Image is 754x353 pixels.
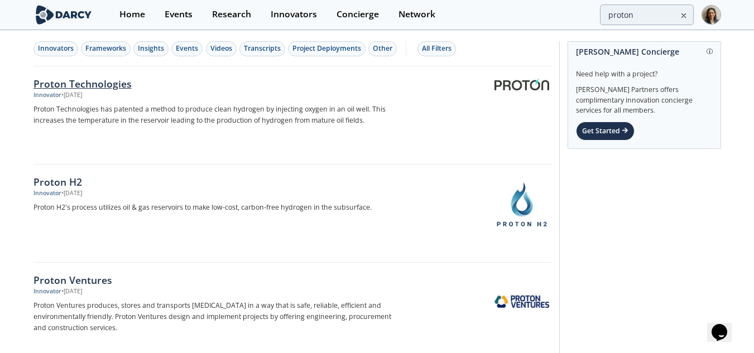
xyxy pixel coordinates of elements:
img: information.svg [707,49,713,55]
div: Transcripts [244,43,281,54]
div: Other [373,43,392,54]
a: Proton H2 Innovator •[DATE] Proton H2's process utilizes oil & gas reservoirs to make low-cost, c... [33,165,551,263]
div: Innovators [38,43,74,54]
div: Innovator [33,287,61,296]
div: Get Started [576,122,635,141]
button: Videos [206,41,237,56]
div: Network [398,10,435,19]
button: Insights [133,41,169,56]
div: Innovator [33,91,61,100]
div: Events [165,10,193,19]
p: Proton Technologies has patented a method to produce clean hydrogen by injecting oxygen in an oil... [33,104,403,126]
button: Other [368,41,397,56]
img: Profile [702,5,721,25]
div: Frameworks [85,43,126,54]
input: Advanced Search [600,4,694,25]
div: Proton H2 [33,175,403,189]
div: All Filters [422,43,452,54]
button: Innovators [33,41,78,56]
p: Proton Ventures produces, stores and transports [MEDICAL_DATA] in a way that is safe, reliable, e... [33,300,403,333]
div: • [DATE] [61,91,82,100]
div: Proton Ventures [33,273,403,287]
div: Events [176,43,198,54]
div: Proton Technologies [33,76,403,91]
img: Proton Ventures [494,274,549,329]
div: Innovator [33,189,61,198]
button: Frameworks [81,41,131,56]
div: [PERSON_NAME] Partners offers complimentary innovation concierge services for all members. [576,79,713,116]
img: Proton Technologies [494,78,549,90]
a: Proton Technologies Innovator •[DATE] Proton Technologies has patented a method to produce clean ... [33,66,551,165]
div: • [DATE] [61,189,82,198]
div: Innovators [271,10,317,19]
div: • [DATE] [61,287,82,296]
div: [PERSON_NAME] Concierge [576,42,713,61]
button: Project Deployments [288,41,366,56]
div: Insights [138,43,164,54]
div: Videos [210,43,232,54]
div: Project Deployments [292,43,361,54]
p: Proton H2's process utilizes oil & gas reservoirs to make low-cost, carbon-free hydrogen in the s... [33,202,403,213]
img: logo-wide.svg [33,5,94,25]
button: Events [171,41,203,56]
iframe: chat widget [707,308,743,342]
button: Transcripts [239,41,285,56]
div: Research [212,10,251,19]
div: Need help with a project? [576,61,713,79]
img: Proton H2 [494,176,549,227]
div: Home [119,10,145,19]
button: All Filters [417,41,456,56]
div: Concierge [337,10,379,19]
